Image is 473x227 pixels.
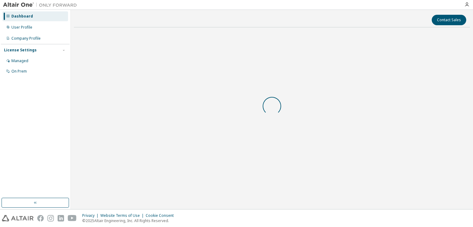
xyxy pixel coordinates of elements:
[11,69,27,74] div: On Prem
[37,215,44,221] img: facebook.svg
[82,213,100,218] div: Privacy
[146,213,177,218] div: Cookie Consent
[11,58,28,63] div: Managed
[11,25,32,30] div: User Profile
[47,215,54,221] img: instagram.svg
[4,48,37,53] div: License Settings
[11,36,41,41] div: Company Profile
[2,215,34,221] img: altair_logo.svg
[58,215,64,221] img: linkedin.svg
[11,14,33,19] div: Dashboard
[68,215,77,221] img: youtube.svg
[432,15,466,25] button: Contact Sales
[82,218,177,223] p: © 2025 Altair Engineering, Inc. All Rights Reserved.
[3,2,80,8] img: Altair One
[100,213,146,218] div: Website Terms of Use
